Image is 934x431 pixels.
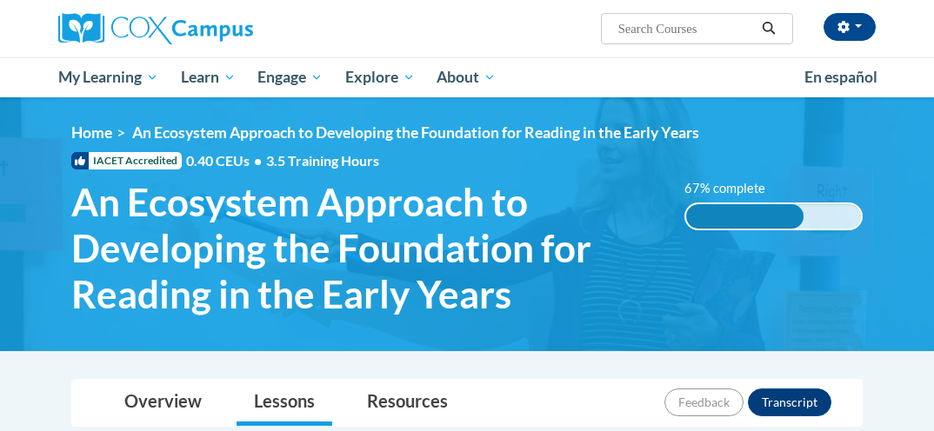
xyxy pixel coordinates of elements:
a: Lessons [237,380,332,426]
span: 3.5 Training Hours [266,152,379,169]
img: Cox Campus [58,13,253,44]
a: Cox Campus [58,13,313,44]
span: 0.40 CEUs [186,151,266,170]
span: About [437,67,496,88]
span: My Learning [58,67,158,88]
a: En español [793,59,889,96]
a: My Learning [47,57,170,97]
label: 67% complete [684,179,784,198]
a: Engage [246,57,334,97]
span: • [254,152,262,169]
a: About [426,57,508,97]
a: Resources [350,380,465,426]
span: En español [804,68,877,86]
a: Explore [334,57,426,97]
span: Learn [181,67,236,88]
a: Overview [107,380,219,426]
span: Explore [345,67,415,88]
button: Account Settings [824,13,876,41]
input: Search Courses [617,18,756,39]
span: IACET Accredited [71,152,182,169]
div: Main menu [45,57,889,97]
button: Search [756,18,782,39]
button: Transcript [748,388,831,416]
a: Home [71,123,112,142]
span: An Ecosystem Approach to Developing the Foundation for Reading in the Early Years [132,123,699,142]
button: Feedback [664,388,744,416]
a: Learn [170,57,247,97]
span: Engage [257,67,323,88]
div: 67% complete [686,204,804,229]
span: An Ecosystem Approach to Developing the Foundation for Reading in the Early Years [71,179,658,316]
